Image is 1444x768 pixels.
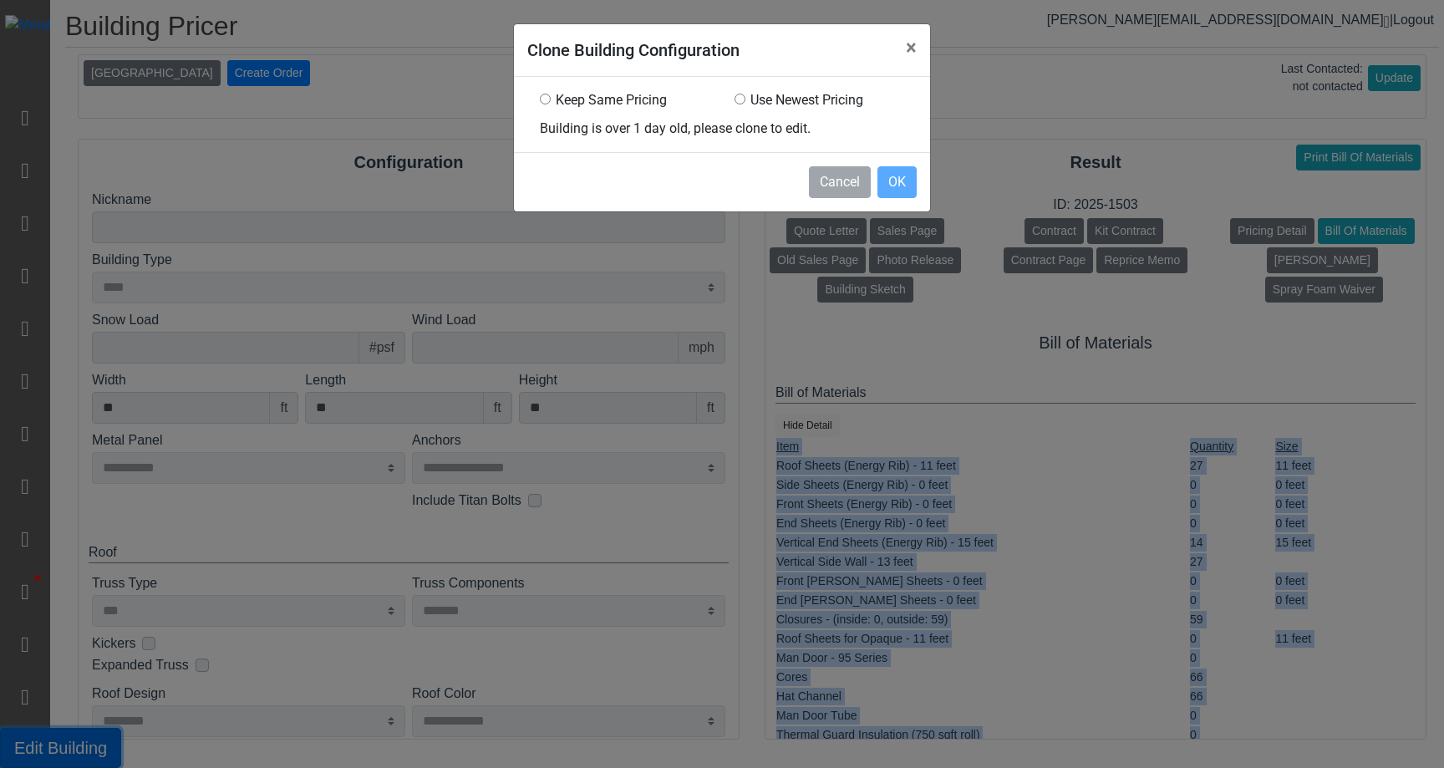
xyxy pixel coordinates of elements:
div: Building is over 1 day old, please clone to edit. [540,119,904,139]
label: Keep Same Pricing [556,90,667,110]
button: OK [877,166,917,198]
label: Use Newest Pricing [750,90,863,110]
button: Close [892,24,930,71]
button: Cancel [809,166,871,198]
h5: Clone Building Configuration [527,38,740,63]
